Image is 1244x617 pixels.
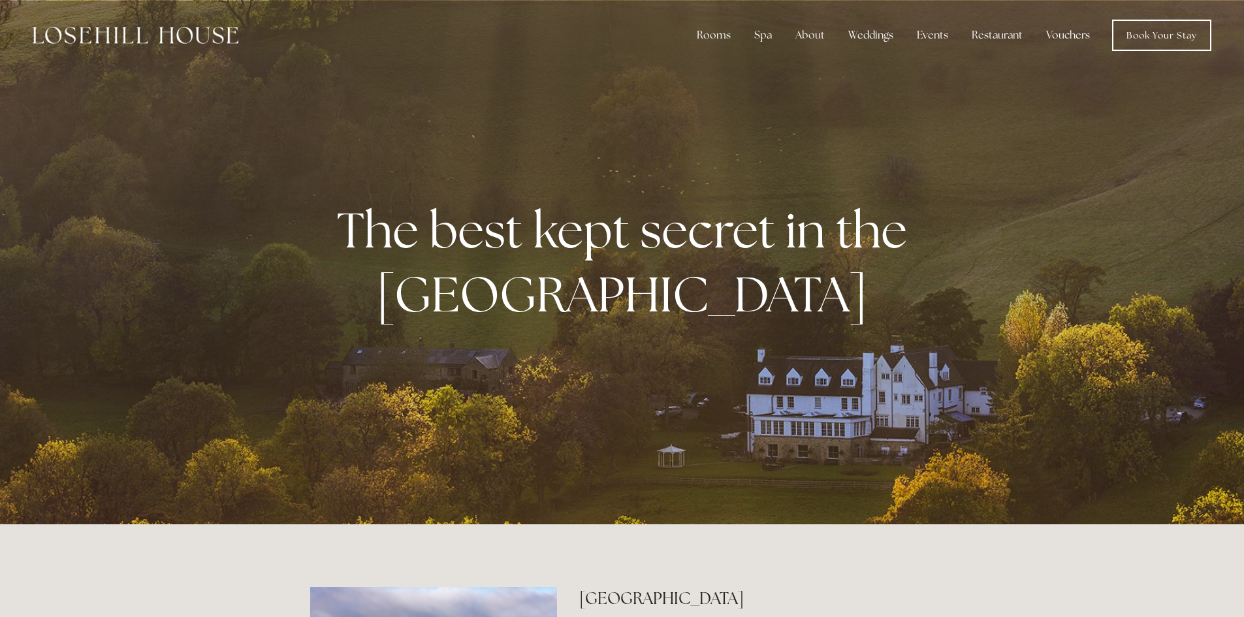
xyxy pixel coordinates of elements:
[838,22,904,48] div: Weddings
[579,587,934,610] h2: [GEOGRAPHIC_DATA]
[33,27,238,44] img: Losehill House
[744,22,782,48] div: Spa
[1112,20,1211,51] a: Book Your Stay
[906,22,959,48] div: Events
[686,22,741,48] div: Rooms
[961,22,1033,48] div: Restaurant
[785,22,835,48] div: About
[337,198,917,326] strong: The best kept secret in the [GEOGRAPHIC_DATA]
[1036,22,1100,48] a: Vouchers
